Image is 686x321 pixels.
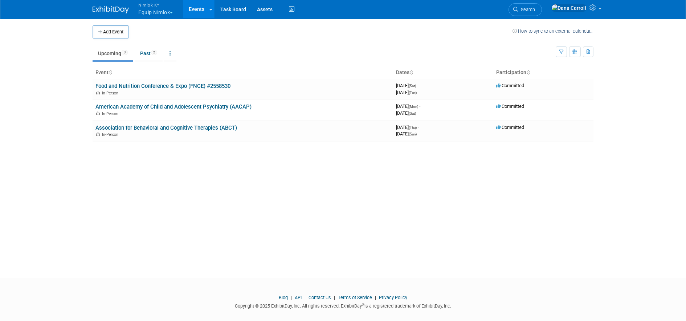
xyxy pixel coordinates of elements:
[95,83,230,89] a: Food and Nutrition Conference & Expo (FNCE) #2558530
[496,103,524,109] span: Committed
[303,295,307,300] span: |
[417,83,418,88] span: -
[396,83,418,88] span: [DATE]
[93,6,129,13] img: ExhibitDay
[509,3,542,16] a: Search
[409,105,418,109] span: (Mon)
[496,83,524,88] span: Committed
[96,111,100,115] img: In-Person Event
[332,295,337,300] span: |
[513,28,593,34] a: How to sync to an external calendar...
[526,69,530,75] a: Sort by Participation Type
[135,46,163,60] a: Past2
[279,295,288,300] a: Blog
[289,295,294,300] span: |
[309,295,331,300] a: Contact Us
[393,66,493,79] th: Dates
[396,103,420,109] span: [DATE]
[396,110,416,116] span: [DATE]
[418,125,419,130] span: -
[409,69,413,75] a: Sort by Start Date
[96,132,100,136] img: In-Person Event
[409,91,417,95] span: (Tue)
[138,1,173,9] span: Nimlok KY
[396,131,417,137] span: [DATE]
[396,90,417,95] span: [DATE]
[379,295,407,300] a: Privacy Policy
[109,69,112,75] a: Sort by Event Name
[518,7,535,12] span: Search
[102,111,121,116] span: In-Person
[122,50,128,55] span: 3
[409,126,417,130] span: (Thu)
[93,25,129,38] button: Add Event
[95,125,237,131] a: Association for Behavioral and Cognitive Therapies (ABCT)
[93,66,393,79] th: Event
[419,103,420,109] span: -
[409,111,416,115] span: (Sat)
[295,295,302,300] a: API
[496,125,524,130] span: Committed
[338,295,372,300] a: Terms of Service
[409,132,417,136] span: (Sun)
[396,125,419,130] span: [DATE]
[362,303,364,307] sup: ®
[409,84,416,88] span: (Sat)
[493,66,593,79] th: Participation
[102,132,121,137] span: In-Person
[95,103,252,110] a: American Academy of Child and Adolescent Psychiatry (AACAP)
[102,91,121,96] span: In-Person
[373,295,378,300] span: |
[551,4,587,12] img: Dana Carroll
[96,91,100,94] img: In-Person Event
[151,50,157,55] span: 2
[93,46,133,60] a: Upcoming3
